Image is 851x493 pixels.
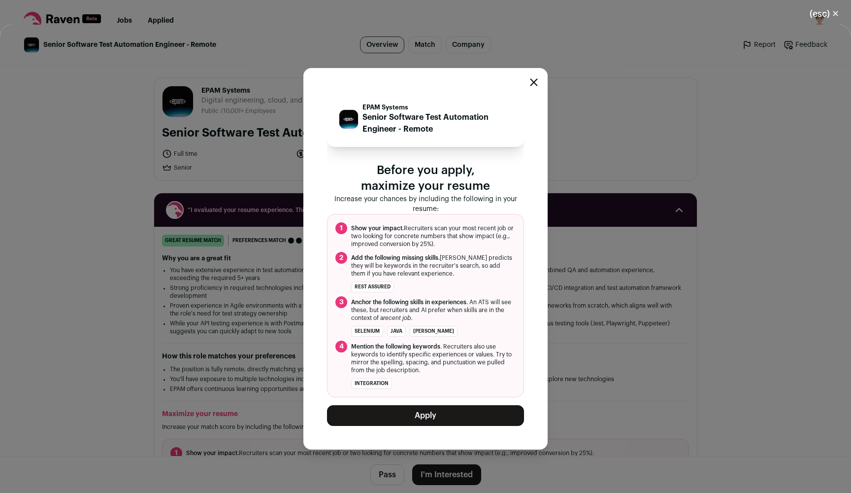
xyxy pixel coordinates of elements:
span: . An ATS will see these, but recruiters and AI prefer when skills are in the context of a [351,298,516,322]
p: Increase your chances by including the following in your resume: [327,194,524,214]
span: Anchor the following skills in experiences [351,299,466,305]
span: 1 [335,222,347,234]
span: [PERSON_NAME] predicts they will be keywords in the recruiter's search, so add them if you have r... [351,254,516,278]
span: Add the following missing skills. [351,255,440,261]
span: 3 [335,296,347,308]
span: 2 [335,252,347,264]
i: recent job. [383,315,413,321]
span: Show your impact. [351,225,404,231]
p: EPAM Systems [362,104,512,111]
button: Apply [327,405,524,426]
span: . Recruiters also use keywords to identify specific experiences or values. Try to mirror the spel... [351,343,516,374]
span: Mention the following keywords [351,344,440,350]
li: Java [387,326,406,337]
button: Close modal [530,78,538,86]
li: Selenium [351,326,383,337]
p: Senior Software Test Automation Engineer - Remote [362,111,512,135]
li: integration [351,378,392,389]
img: 3d6f845862ac904a07011a147503c724edca20cf52d9df8df03dc9299e38d3bd.jpg [339,110,358,129]
li: [PERSON_NAME] [410,326,458,337]
li: Rest Assured [351,282,394,292]
span: 4 [335,341,347,352]
button: Close modal [798,3,851,25]
span: Recruiters scan your most recent job or two looking for concrete numbers that show impact (e.g., ... [351,224,516,248]
p: Before you apply, maximize your resume [327,163,524,194]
